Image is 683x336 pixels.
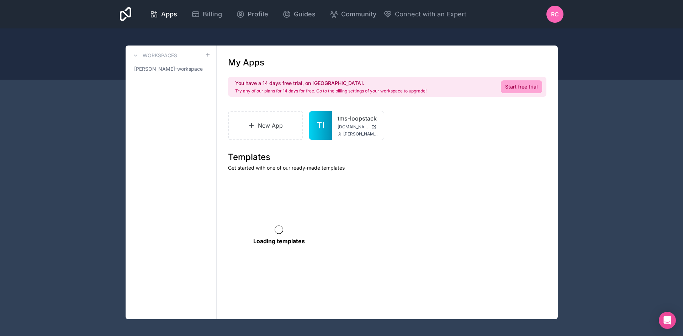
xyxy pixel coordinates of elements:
[228,57,264,68] h1: My Apps
[395,9,466,19] span: Connect with an Expert
[131,63,211,75] a: [PERSON_NAME]-workspace
[253,237,305,245] p: Loading templates
[235,80,427,87] h2: You have a 14 days free trial, on [GEOGRAPHIC_DATA].
[277,6,321,22] a: Guides
[228,164,546,171] p: Get started with one of our ready-made templates
[338,114,378,123] a: tms-loopstack
[144,6,183,22] a: Apps
[294,9,316,19] span: Guides
[383,9,466,19] button: Connect with an Expert
[203,9,222,19] span: Billing
[131,51,177,60] a: Workspaces
[309,111,332,140] a: Tl
[501,80,542,93] a: Start free trial
[341,9,376,19] span: Community
[161,9,177,19] span: Apps
[235,88,427,94] p: Try any of our plans for 14 days for free. Go to the billing settings of your workspace to upgrade!
[186,6,228,22] a: Billing
[143,52,177,59] h3: Workspaces
[659,312,676,329] div: Open Intercom Messenger
[134,65,203,73] span: [PERSON_NAME]-workspace
[338,124,378,130] a: [DOMAIN_NAME]
[338,124,368,130] span: [DOMAIN_NAME]
[551,10,559,18] span: RC
[231,6,274,22] a: Profile
[228,111,303,140] a: New App
[248,9,268,19] span: Profile
[324,6,382,22] a: Community
[343,131,378,137] span: [PERSON_NAME][EMAIL_ADDRESS][DOMAIN_NAME]
[228,151,546,163] h1: Templates
[317,120,324,131] span: Tl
